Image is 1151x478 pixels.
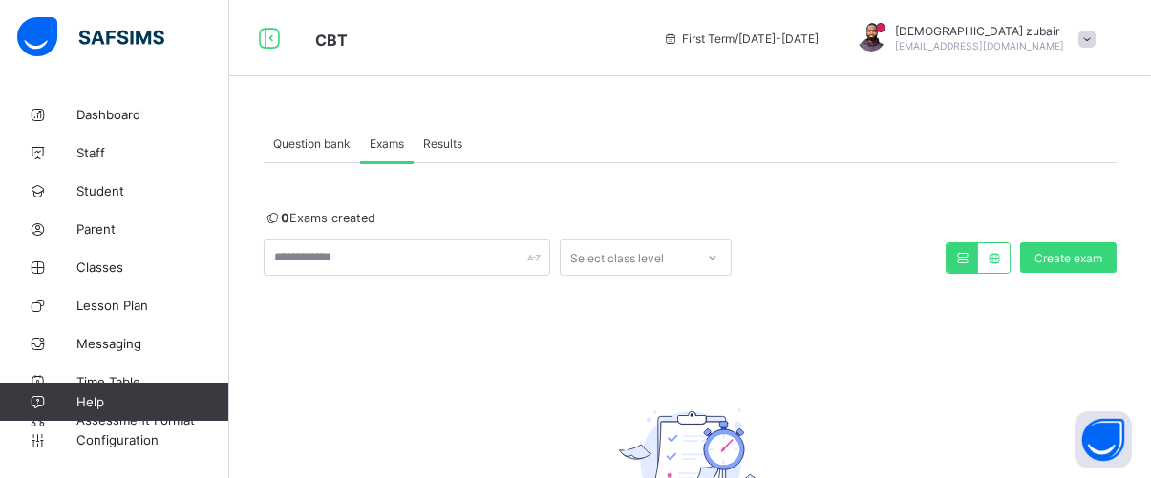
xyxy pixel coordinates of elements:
[76,374,229,389] span: Time Table
[76,432,228,447] span: Configuration
[76,394,228,409] span: Help
[76,145,229,160] span: Staff
[895,24,1064,38] span: [DEMOGRAPHIC_DATA] zubair
[570,239,664,276] div: Select class level
[423,136,462,151] span: Results
[1075,411,1132,468] button: Open asap
[264,211,375,225] span: Exams created
[370,136,404,151] span: Exams
[76,183,229,198] span: Student
[663,31,819,46] span: session/term information
[17,17,164,57] img: safsims
[76,336,229,351] span: Messaging
[76,298,229,313] span: Lesson Plan
[281,211,289,225] b: 0
[76,260,229,275] span: Classes
[76,221,229,237] span: Parent
[838,23,1105,54] div: Muhammadzubair
[315,31,348,50] span: CBT
[273,136,351,151] span: Question bank
[895,40,1064,52] span: [EMAIL_ADDRESS][DOMAIN_NAME]
[76,107,229,122] span: Dashboard
[1034,251,1102,265] span: Create exam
